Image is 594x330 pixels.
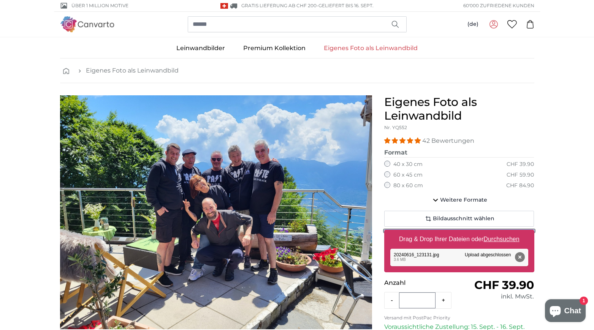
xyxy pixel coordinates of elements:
[422,137,474,144] span: 42 Bewertungen
[60,16,115,32] img: Canvarto
[507,161,534,168] div: CHF 39.90
[384,125,407,130] span: Nr. YQ552
[234,38,315,58] a: Premium Kollektion
[167,38,234,58] a: Leinwandbilder
[440,196,487,204] span: Weitere Formate
[393,171,423,179] label: 60 x 45 cm
[385,293,399,308] button: -
[86,66,179,75] a: Eigenes Foto als Leinwandbild
[384,137,422,144] span: 4.98 stars
[507,171,534,179] div: CHF 59.90
[463,2,534,9] span: 60'000 ZUFRIEDENE KUNDEN
[384,148,534,158] legend: Format
[384,211,534,227] button: Bildausschnitt wählen
[315,38,427,58] a: Eigenes Foto als Leinwandbild
[461,17,485,31] button: (de)
[483,236,519,242] u: Durchsuchen
[60,95,372,329] div: 1 of 1
[384,95,534,123] h1: Eigenes Foto als Leinwandbild
[459,292,534,301] div: inkl. MwSt.
[393,161,423,168] label: 40 x 30 cm
[60,95,372,329] img: personalised-canvas-print
[241,3,317,8] span: GRATIS Lieferung ab CHF 200
[474,278,534,292] span: CHF 39.90
[60,58,534,83] nav: breadcrumbs
[384,315,534,321] p: Versand mit PostPac Priority
[506,182,534,189] div: CHF 84.90
[220,3,228,9] img: Schweiz
[436,293,451,308] button: +
[318,3,374,8] span: Geliefert bis 16. Sept.
[71,2,128,9] span: Über 1 Million Motive
[393,182,423,189] label: 80 x 60 cm
[384,193,534,208] button: Weitere Formate
[396,232,523,247] label: Drag & Drop Ihrer Dateien oder
[317,3,374,8] span: -
[543,299,588,324] inbox-online-store-chat: Onlineshop-Chat von Shopify
[384,278,459,287] p: Anzahl
[433,215,494,223] span: Bildausschnitt wählen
